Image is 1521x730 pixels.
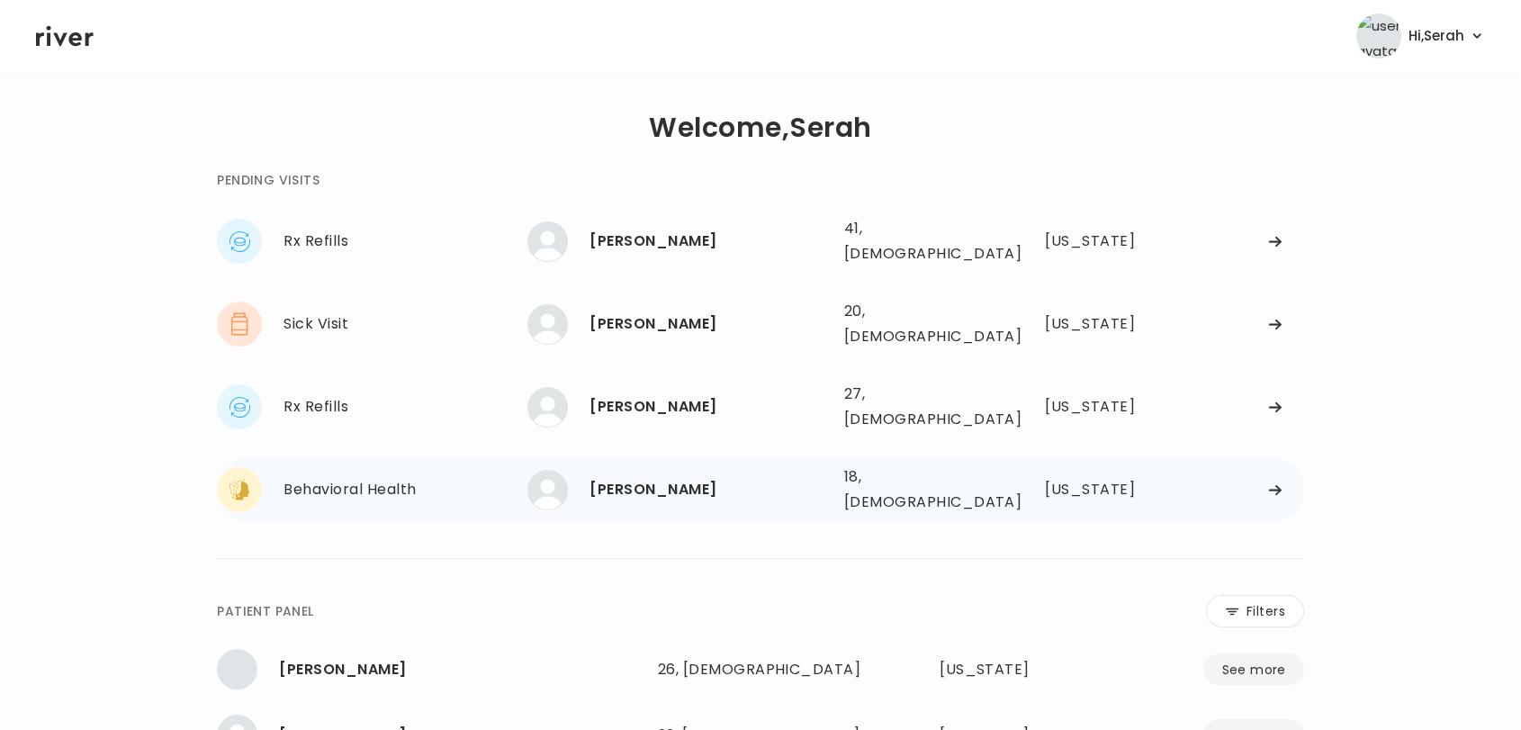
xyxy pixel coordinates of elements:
[527,304,568,345] img: MADISON HILT
[1045,311,1146,337] div: Texas
[1045,477,1146,502] div: Missouri
[527,387,568,428] img: BRIANA BANKS
[589,477,829,502] div: Gracee Hamberlin
[658,657,864,682] div: 26, [DEMOGRAPHIC_DATA]
[844,382,988,432] div: 27, [DEMOGRAPHIC_DATA]
[844,464,988,515] div: 18, [DEMOGRAPHIC_DATA]
[527,221,568,262] img: JOHN HARTLAUB
[1206,595,1304,627] button: Filters
[1356,14,1485,59] button: user avatarHi,Serah
[1203,653,1303,685] button: See more
[217,169,319,191] div: PENDING VISITS
[283,311,527,337] div: Sick Visit
[844,216,988,266] div: 41, [DEMOGRAPHIC_DATA]
[217,600,313,622] div: PATIENT PANEL
[1408,23,1464,49] span: Hi, Serah
[589,394,829,419] div: BRIANA BANKS
[940,657,1084,682] div: Florida
[1045,229,1146,254] div: Illinois
[589,229,829,254] div: JOHN HARTLAUB
[1045,394,1146,419] div: Georgia
[844,299,988,349] div: 20, [DEMOGRAPHIC_DATA]
[1356,14,1401,59] img: user avatar
[589,311,829,337] div: MADISON HILT
[283,229,527,254] div: Rx Refills
[283,477,527,502] div: Behavioral Health
[279,657,643,682] div: Destiny Ford
[649,115,871,140] h1: Welcome, Serah
[527,470,568,510] img: Gracee Hamberlin
[283,394,527,419] div: Rx Refills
